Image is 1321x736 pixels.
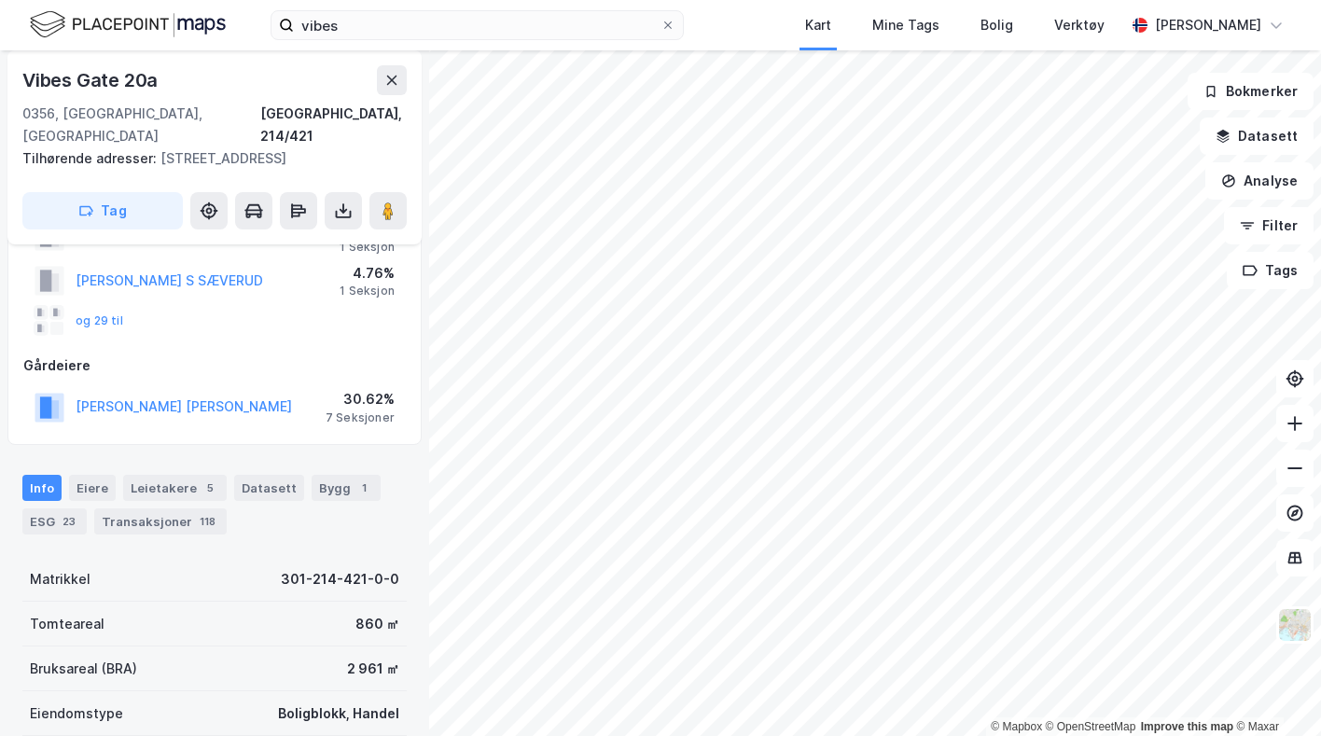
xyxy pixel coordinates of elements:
div: Eiendomstype [30,702,123,725]
a: Mapbox [991,720,1042,733]
div: Datasett [234,475,304,501]
div: Boligblokk, Handel [278,702,399,725]
div: ESG [22,508,87,535]
button: Tag [22,192,183,229]
div: Mine Tags [872,14,939,36]
div: 118 [196,512,219,531]
span: Tilhørende adresser: [22,150,160,166]
div: Leietakere [123,475,227,501]
div: 1 Seksjon [340,284,395,299]
div: Kart [805,14,831,36]
button: Datasett [1200,118,1314,155]
div: 23 [59,512,79,531]
div: Verktøy [1054,14,1105,36]
div: 301-214-421-0-0 [281,568,399,590]
div: [GEOGRAPHIC_DATA], 214/421 [260,103,407,147]
a: Improve this map [1141,720,1233,733]
div: Matrikkel [30,568,90,590]
img: Z [1277,607,1313,643]
div: Transaksjoner [94,508,227,535]
a: OpenStreetMap [1046,720,1136,733]
div: 1 [355,479,373,497]
div: 2 961 ㎡ [347,658,399,680]
div: Vibes Gate 20a [22,65,161,95]
div: 0356, [GEOGRAPHIC_DATA], [GEOGRAPHIC_DATA] [22,103,260,147]
img: logo.f888ab2527a4732fd821a326f86c7f29.svg [30,8,226,41]
div: Bolig [980,14,1013,36]
div: Info [22,475,62,501]
div: 7 Seksjoner [326,410,395,425]
div: 860 ㎡ [355,613,399,635]
button: Analyse [1205,162,1314,200]
div: [STREET_ADDRESS] [22,147,392,170]
div: 5 [201,479,219,497]
div: Bygg [312,475,381,501]
div: 30.62% [326,388,395,410]
div: Bruksareal (BRA) [30,658,137,680]
div: [PERSON_NAME] [1155,14,1261,36]
iframe: Chat Widget [1228,646,1321,736]
button: Filter [1224,207,1314,244]
button: Bokmerker [1188,73,1314,110]
div: Eiere [69,475,116,501]
div: 1 Seksjon [340,240,395,255]
button: Tags [1227,252,1314,289]
input: Søk på adresse, matrikkel, gårdeiere, leietakere eller personer [294,11,660,39]
div: 4.76% [340,262,395,285]
div: Gårdeiere [23,354,406,377]
div: Tomteareal [30,613,104,635]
